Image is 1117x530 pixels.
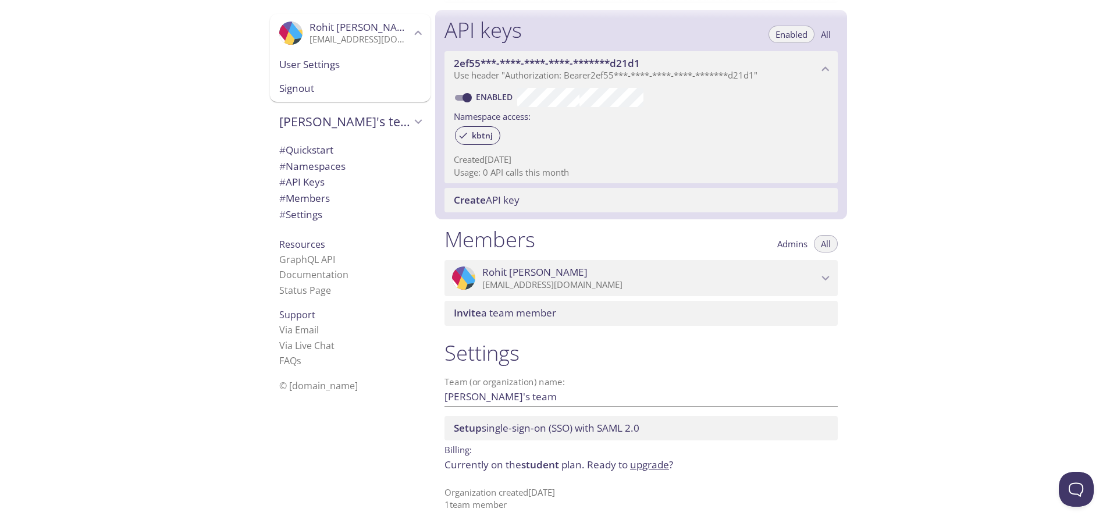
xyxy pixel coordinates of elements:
[279,143,333,156] span: Quickstart
[444,378,565,386] label: Team (or organization) name:
[454,166,828,179] p: Usage: 0 API calls this month
[279,308,315,321] span: Support
[270,52,431,77] div: User Settings
[465,130,500,141] span: kbtnj
[270,142,431,158] div: Quickstart
[444,226,535,252] h1: Members
[270,106,431,137] div: Rohit's team
[630,458,669,471] a: upgrade
[444,17,522,43] h1: API keys
[279,159,286,173] span: #
[279,238,325,251] span: Resources
[454,306,481,319] span: Invite
[279,339,335,352] a: Via Live Chat
[444,486,838,511] p: Organization created [DATE] 1 team member
[310,20,415,34] span: Rohit [PERSON_NAME]
[310,34,411,45] p: [EMAIL_ADDRESS][DOMAIN_NAME]
[279,191,330,205] span: Members
[454,193,486,207] span: Create
[279,253,335,266] a: GraphQL API
[444,301,838,325] div: Invite a team member
[279,175,286,188] span: #
[454,107,531,124] label: Namespace access:
[279,159,346,173] span: Namespaces
[444,416,838,440] div: Setup SSO
[270,14,431,52] div: Rohit Patwa
[444,188,838,212] div: Create API Key
[279,57,421,72] span: User Settings
[474,91,517,102] a: Enabled
[454,306,556,319] span: a team member
[814,26,838,43] button: All
[279,113,411,130] span: [PERSON_NAME]'s team
[454,193,520,207] span: API key
[454,421,639,435] span: single-sign-on (SSO) with SAML 2.0
[521,458,559,471] span: student
[769,26,814,43] button: Enabled
[455,126,500,145] div: kbtnj
[454,154,828,166] p: Created [DATE]
[279,284,331,297] a: Status Page
[270,76,431,102] div: Signout
[279,175,325,188] span: API Keys
[482,266,588,279] span: Rohit [PERSON_NAME]
[444,340,838,366] h1: Settings
[444,457,838,472] p: Currently on the plan.
[444,440,838,457] p: Billing:
[279,379,358,392] span: © [DOMAIN_NAME]
[279,354,301,367] a: FAQ
[270,158,431,175] div: Namespaces
[444,260,838,296] div: Rohit Patwa
[1059,472,1094,507] iframe: Help Scout Beacon - Open
[279,323,319,336] a: Via Email
[279,191,286,205] span: #
[279,81,421,96] span: Signout
[270,174,431,190] div: API Keys
[814,235,838,252] button: All
[482,279,818,291] p: [EMAIL_ADDRESS][DOMAIN_NAME]
[279,268,348,281] a: Documentation
[279,208,322,221] span: Settings
[587,458,673,471] span: Ready to ?
[279,208,286,221] span: #
[454,421,482,435] span: Setup
[279,143,286,156] span: #
[770,235,814,252] button: Admins
[270,190,431,207] div: Members
[297,354,301,367] span: s
[270,207,431,223] div: Team Settings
